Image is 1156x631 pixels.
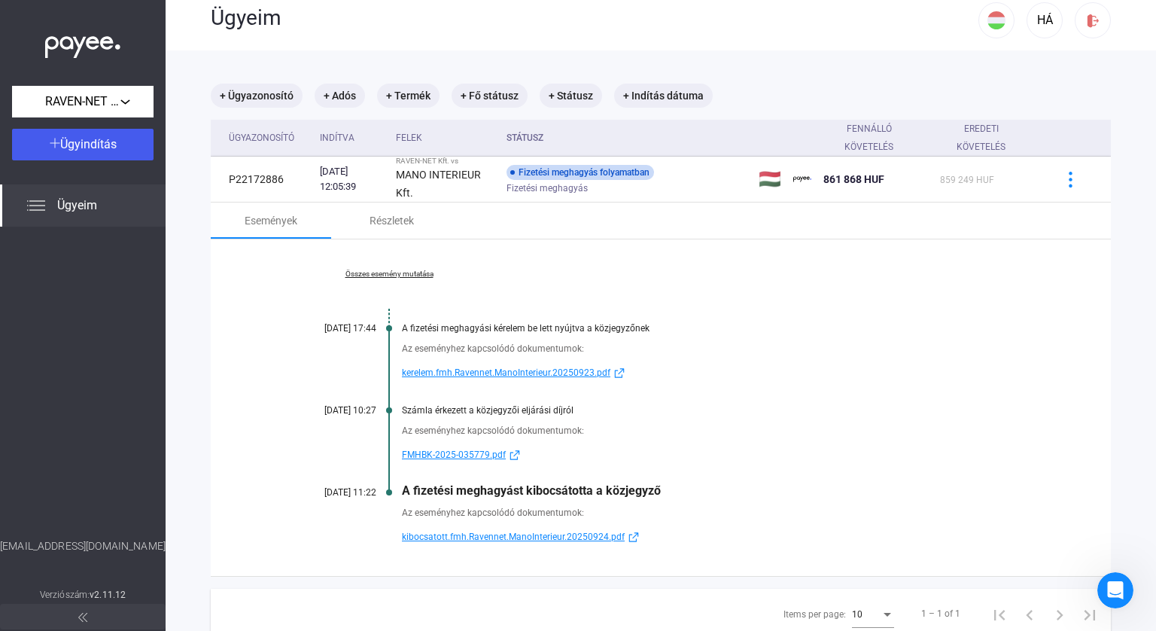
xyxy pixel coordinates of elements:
[12,422,289,443] div: [DATE].
[370,212,414,230] div: Részletek
[610,367,628,379] img: external-link-blue
[157,452,277,467] div: Nagyszerű, köszönöm!
[506,450,524,461] img: external-link-blue
[377,84,440,108] mat-chip: + Termék
[24,224,235,239] div: Köszönjük, hogy írt nekünk.
[320,129,384,147] div: Indítva
[793,170,811,188] img: payee-logo
[402,446,506,464] span: FMHBK-2025-035779.pdf
[507,165,654,180] div: Fizetési meghagyás folyamatban
[24,202,235,217] div: Kedves Ügyfelünk!
[940,175,994,185] span: 859 249 HUF
[60,137,117,151] span: Ügyindítás
[402,364,1036,382] a: kerelem.fmh.Ravennet.ManoInterieur.20250923.pdfexternal-link-blue
[73,19,187,34] p: A csapatunk is segíthet
[1032,11,1057,29] div: HÁ
[402,405,1036,416] div: Számla érkezett a közjegyzői eljárási díjról
[402,446,1036,464] a: FMHBK-2025-035779.pdfexternal-link-blue
[73,160,88,175] img: Profile image for Gréta
[90,590,126,600] strong: v2.11.12
[229,129,308,147] div: Ügyazonosító
[24,239,235,386] div: Általában a közjegyző a kérelem benyújtását követően 3 napon belül kibocsátja a fizetési meghagyá...
[1097,572,1133,608] iframe: Intercom live chat
[23,493,35,505] button: Csatolmány feltöltése
[73,8,171,19] h1: [PERSON_NAME]
[43,8,67,32] img: Profile image for Alexandra
[402,341,1036,356] div: Az eseményhez kapcsolódó dokumentumok:
[540,84,602,108] mat-chip: + Státusz
[320,129,354,147] div: Indítva
[823,120,914,156] div: Fennálló követelés
[396,157,494,166] div: RAVEN-NET Kft. vs
[245,212,297,230] div: Események
[50,138,60,148] img: plus-white.svg
[452,84,528,108] mat-chip: + Fő státusz
[940,120,1036,156] div: Eredeti követelés
[940,120,1022,156] div: Eredeti követelés
[507,179,588,197] span: Fizetési meghagyás
[921,605,960,623] div: 1 – 1 of 1
[12,443,289,494] div: Hollós szerint…
[12,193,289,422] div: Gréta szerint…
[1075,2,1111,38] button: logout-red
[12,193,247,395] div: Kedves Ügyfelünk!Köszönjük, hogy írt nekünk.Általában a közjegyző a kérelem benyújtását követően ...
[1054,163,1086,195] button: more-blue
[45,93,120,111] span: RAVEN-NET Kft.
[78,613,87,622] img: arrow-double-left-grey.svg
[315,84,365,108] mat-chip: + Adós
[396,169,481,199] strong: MANO INTERIEUR Kft.
[286,323,376,334] div: [DATE] 17:44
[12,39,289,158] div: Hollós szerint…
[286,405,376,416] div: [DATE] 10:27
[258,487,282,511] button: Üzenet küldése…
[396,129,494,147] div: Felek
[402,483,1036,498] div: A fizetési meghagyást kibocsátotta a közjegyző
[978,2,1015,38] button: HU
[27,197,45,215] img: list.svg
[1075,599,1105,629] button: Last page
[71,493,84,505] button: GIF-választó
[984,599,1015,629] button: First page
[12,86,154,117] button: RAVEN-NET Kft.
[47,493,59,505] button: Emojiválasztó
[753,157,787,203] td: 🇭🇺
[402,528,1036,546] a: kibocsatott.fmh.Ravennet.ManoInterieur.20250924.pdfexternal-link-blue
[211,5,978,31] div: Ügyeim
[783,605,846,623] div: Items per page:
[12,158,289,193] div: Gréta szerint…
[625,532,643,543] img: external-link-blue
[320,164,384,194] div: [DATE] 12:05:39
[987,11,1005,29] img: HU
[852,609,862,620] span: 10
[96,493,108,505] button: Start recording
[402,528,625,546] span: kibocsatott.fmh.Ravennet.ManoInterieur.20250924.pdf
[286,487,376,498] div: [DATE] 11:22
[211,84,303,108] mat-chip: + Ügyazonosító
[852,605,894,623] mat-select: Items per page:
[614,84,713,108] mat-chip: + Indítás dátuma
[145,443,289,476] div: Nagyszerű, köszönöm!
[24,398,138,407] div: Gréta • 22 órával ezelőtt
[402,364,610,382] span: kerelem.fmh.Ravennet.ManoInterieur.20250923.pdf
[57,197,97,215] span: Ügyeim
[54,39,289,146] div: Sziasztok! A P22172886 számú ügy kapcsán érdeklődnék, hogy várhatóan mikor indul meg a fizetési m...
[402,505,1036,520] div: Az eseményhez kapcsolódó dokumentumok:
[229,129,294,147] div: Ügyazonosító
[396,129,422,147] div: Felek
[402,423,1036,438] div: Az eseményhez kapcsolódó dokumentumok:
[264,6,291,33] div: Bezárás
[93,163,121,173] b: Gréta
[286,270,492,279] a: Összes esemény mutatása
[13,462,288,487] textarea: Üzenet…
[211,157,314,203] td: P22172886
[823,173,884,185] span: 861 868 HUF
[402,323,1036,334] div: A fizetési meghagyási kérelem be lett nyújtva a közjegyzőnek
[66,48,277,137] div: Sziasztok! A P22172886 számú ügy kapcsán érdeklődnék, hogy várhatóan mikor indul meg a fizetési m...
[236,6,264,35] button: Főoldal
[500,120,753,157] th: Státusz
[1085,13,1101,29] img: logout-red
[93,161,229,175] div: joined the conversation
[45,28,120,59] img: white-payee-white-dot.svg
[1015,599,1045,629] button: Previous page
[1045,599,1075,629] button: Next page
